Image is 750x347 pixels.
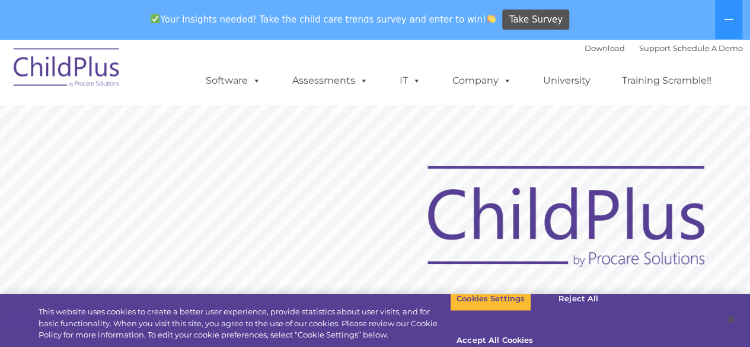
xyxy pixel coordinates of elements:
font: | [585,43,743,53]
img: 👏 [487,14,496,23]
a: Assessments [280,69,380,93]
button: Cookies Settings [450,286,531,311]
button: Close [718,307,744,333]
a: Software [194,69,273,93]
a: Take Survey [502,9,569,30]
button: Reject All [541,286,615,311]
a: Company [441,69,524,93]
a: Download [585,43,625,53]
a: Schedule A Demo [673,43,743,53]
a: IT [388,69,433,93]
span: Take Survey [509,9,563,30]
a: Support [639,43,671,53]
a: University [531,69,602,93]
div: This website uses cookies to create a better user experience, provide statistics about user visit... [39,306,450,341]
img: ✅ [151,14,159,23]
a: Training Scramble!! [610,69,723,93]
img: ChildPlus by Procare Solutions [8,40,126,99]
span: Your insights needed! Take the child care trends survey and enter to win! [146,8,501,31]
